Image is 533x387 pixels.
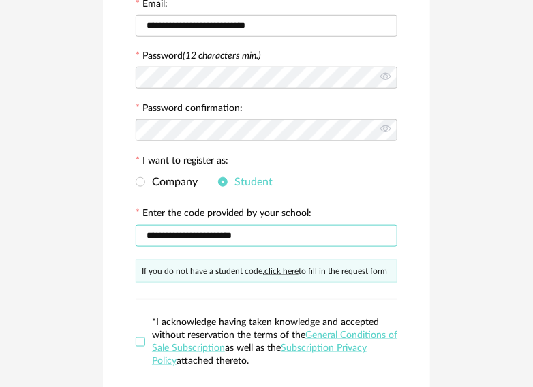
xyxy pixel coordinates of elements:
[142,51,261,61] label: Password
[145,176,198,187] span: Company
[183,51,261,61] i: (12 characters min.)
[152,330,397,353] a: General Conditions of Sale Subscription
[152,318,397,366] span: *I acknowledge having taken knowledge and accepted without reservation the terms of the as well a...
[136,260,397,283] div: If you do not have a student code, to fill in the request form
[136,208,311,221] label: Enter the code provided by your school:
[136,156,228,168] label: I want to register as:
[152,343,367,366] a: Subscription Privacy Policy
[228,176,273,187] span: Student
[136,104,243,116] label: Password confirmation:
[264,267,299,275] a: click here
